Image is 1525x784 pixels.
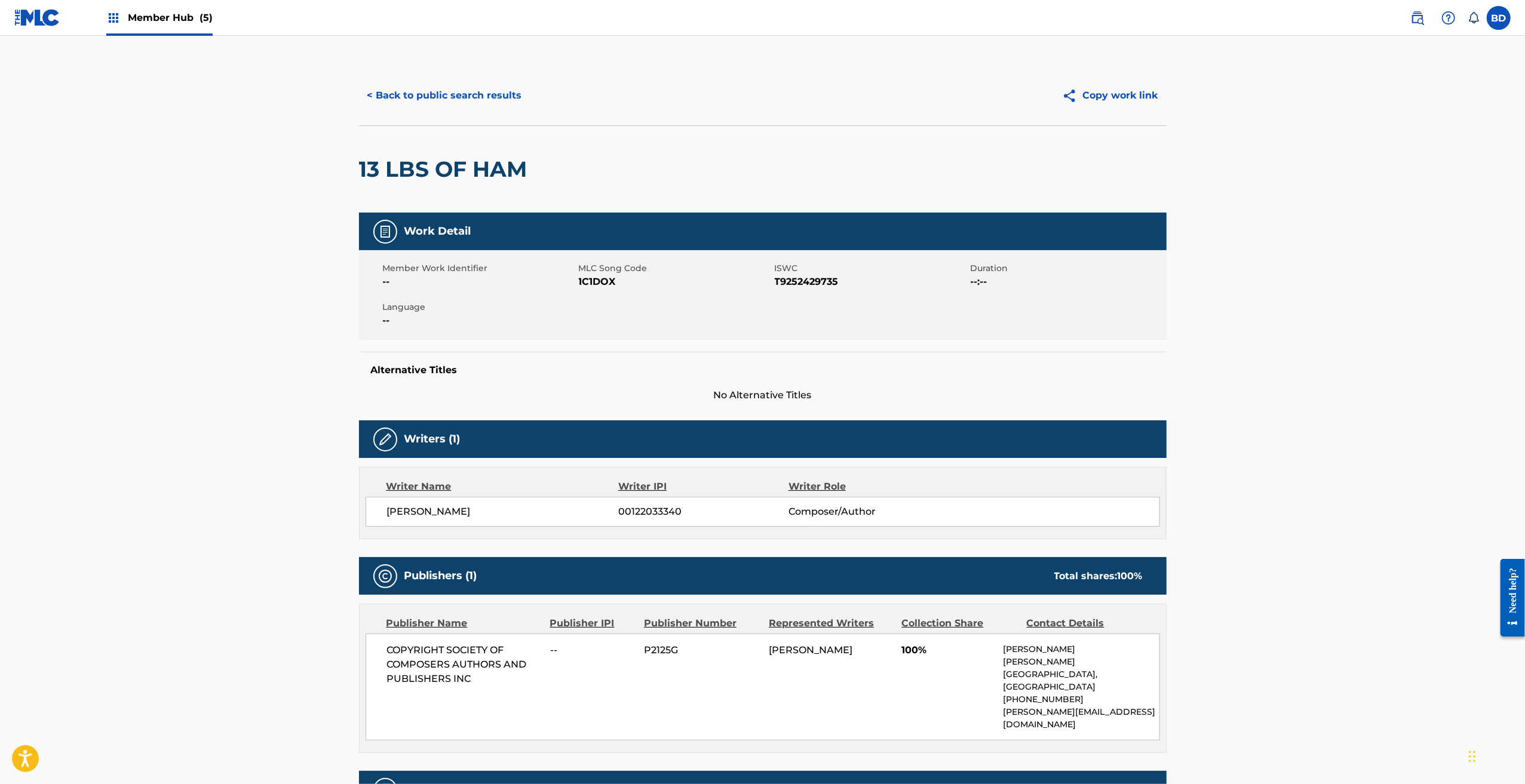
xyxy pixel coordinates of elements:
[769,644,852,656] span: [PERSON_NAME]
[1054,569,1143,583] div: Total shares:
[1487,6,1511,30] div: User Menu
[359,81,530,110] button: < Back to public search results
[404,432,461,446] h5: Writers (1)
[1027,616,1143,631] div: Contact Details
[378,225,392,239] img: Work Detail
[200,12,213,23] span: (5)
[775,262,968,275] span: ISWC
[383,301,576,313] span: Language
[404,569,477,583] h5: Publishers (1)
[1003,706,1159,731] p: [PERSON_NAME][EMAIL_ADDRESS][DOMAIN_NAME]
[579,262,772,275] span: MLC Song Code
[378,569,392,583] img: Publishers
[550,616,635,631] div: Publisher IPI
[1003,656,1159,681] p: [PERSON_NAME][GEOGRAPHIC_DATA],
[644,616,760,631] div: Publisher Number
[1468,12,1480,24] div: Notifications
[383,262,576,275] span: Member Work Identifier
[378,432,392,447] img: Writers
[901,616,1017,631] div: Collection Share
[618,505,788,519] span: 00122033340
[550,643,635,657] span: --
[359,388,1167,402] span: No Alternative Titles
[359,156,533,183] h2: 13 LBS OF HAM
[1465,727,1525,784] iframe: Chat Widget
[1003,693,1159,706] p: [PHONE_NUMBER]
[387,643,542,686] span: COPYRIGHT SOCIETY OF COMPOSERS AUTHORS AND PUBLISHERS INC
[106,11,121,25] img: Top Rightsholders
[1003,643,1159,656] p: [PERSON_NAME]
[775,275,968,289] span: T9252429735
[1003,681,1159,693] p: [GEOGRAPHIC_DATA]
[1441,11,1456,25] img: help
[387,505,619,519] span: [PERSON_NAME]
[404,225,471,238] h5: Work Detail
[618,479,788,494] div: Writer IPI
[644,643,760,657] span: P2125G
[788,479,943,494] div: Writer Role
[1492,550,1525,646] iframe: Resource Center
[579,275,772,289] span: 1C1DOX
[386,479,619,494] div: Writer Name
[1437,6,1460,30] div: Help
[769,616,892,631] div: Represented Writers
[14,9,60,26] img: MLC Logo
[1054,81,1167,110] button: Copy work link
[971,275,1164,289] span: --:--
[1469,739,1476,774] div: Drag
[128,11,213,24] span: Member Hub
[788,505,943,519] span: Composer/Author
[383,313,576,328] span: --
[383,275,576,289] span: --
[1410,11,1425,25] img: search
[1118,570,1143,582] span: 100 %
[386,616,541,631] div: Publisher Name
[1062,88,1083,103] img: Copy work link
[971,262,1164,275] span: Duration
[1406,6,1429,30] a: Public Search
[371,364,1155,376] h5: Alternative Titles
[901,643,994,657] span: 100%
